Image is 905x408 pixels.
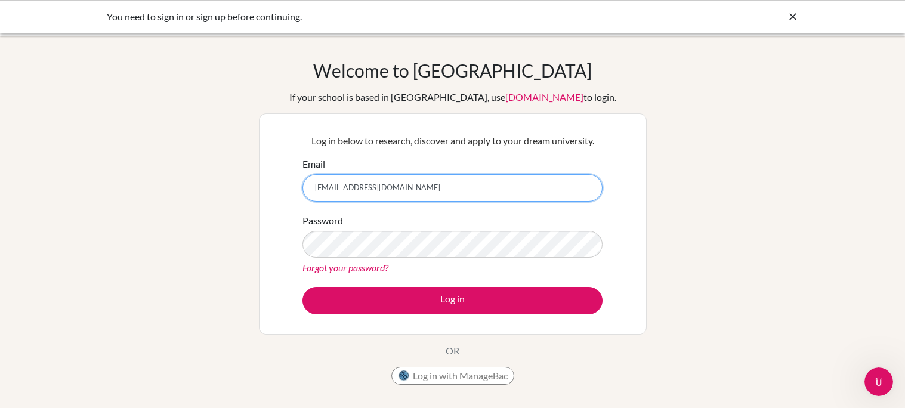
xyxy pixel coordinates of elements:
[391,367,514,385] button: Log in with ManageBac
[302,134,603,148] p: Log in below to research, discover and apply to your dream university.
[302,262,388,273] a: Forgot your password?
[302,157,325,171] label: Email
[864,367,893,396] iframe: Intercom live chat
[289,90,616,104] div: If your school is based in [GEOGRAPHIC_DATA], use to login.
[107,10,620,24] div: You need to sign in or sign up before continuing.
[505,91,583,103] a: [DOMAIN_NAME]
[302,214,343,228] label: Password
[302,287,603,314] button: Log in
[313,60,592,81] h1: Welcome to [GEOGRAPHIC_DATA]
[446,344,459,358] p: OR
